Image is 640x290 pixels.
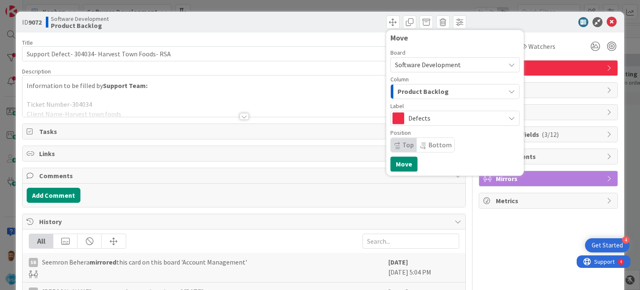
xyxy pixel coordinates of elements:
span: Product Backlog [397,86,449,97]
span: Defects [408,112,501,124]
span: Links [39,149,450,159]
span: Column [390,76,409,82]
span: Tasks [39,126,450,136]
div: 4 [43,3,45,10]
span: Seemron Behera this card on this board 'Account Management' [42,257,247,267]
span: Position [390,130,411,136]
div: All [29,234,53,248]
span: ID [22,17,42,27]
span: Comments [39,171,450,181]
span: Label [390,103,404,109]
span: Dates [496,85,602,95]
p: Information to be filled by [27,81,461,91]
span: Metrics [496,196,602,206]
span: History [39,217,450,227]
input: Search... [362,234,459,249]
button: Product Backlog [390,84,520,99]
span: Top [402,141,414,149]
span: Watchers [528,41,555,51]
span: Block [496,107,602,117]
button: Add Comment [27,188,80,203]
b: mirrored [90,258,116,266]
span: Support [17,1,38,11]
span: ( 3/12 ) [542,130,559,139]
span: Bottom [428,141,452,149]
div: Open Get Started checklist, remaining modules: 4 [585,238,630,252]
div: SB [29,258,38,267]
b: [DATE] [388,258,408,266]
div: 4 [622,236,630,244]
span: Defects [496,63,602,73]
span: Software Development [395,61,461,69]
b: 9072 [28,18,42,26]
label: Title [22,39,33,46]
span: Description [22,68,51,75]
div: [DATE] 5:04 PM [388,257,459,278]
div: Get Started [592,241,623,250]
b: Product Backlog [51,22,109,29]
button: Move [390,156,417,171]
span: Attachments [496,151,602,161]
span: Mirrors [496,174,602,184]
span: Custom Fields [496,129,602,139]
span: Software Development [51,15,109,22]
strong: Support Team: [103,81,147,90]
div: Move [390,34,520,42]
span: Board [390,50,405,55]
input: type card name here... [22,46,465,61]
